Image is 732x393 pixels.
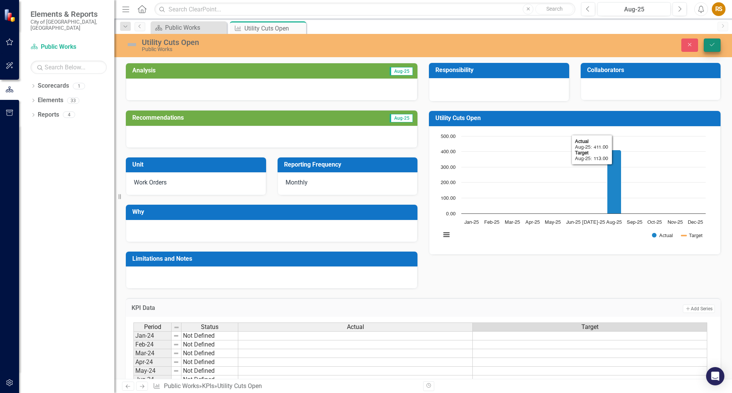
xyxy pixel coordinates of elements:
[142,47,459,52] div: Public Works
[441,196,456,201] text: 100.00
[668,220,683,225] text: Nov-25
[132,209,414,215] h3: Why
[441,180,456,185] text: 200.00
[688,220,703,225] text: Dec-25
[133,340,172,349] td: Feb-24
[4,9,17,22] img: ClearPoint Strategy
[181,375,238,384] td: Not Defined
[535,4,573,14] button: Search
[606,220,622,225] text: Aug-25
[505,220,520,225] text: Mar-25
[390,114,413,122] span: Aug-25
[607,150,621,213] path: Aug-25, 411. Actual.
[181,349,238,358] td: Not Defined
[132,305,379,311] h3: KPI Data
[173,359,179,365] img: 8DAGhfEEPCf229AAAAAElFTkSuQmCC
[152,23,225,32] a: Public Works
[165,23,225,32] div: Public Works
[173,377,179,383] img: 8DAGhfEEPCf229AAAAAElFTkSuQmCC
[164,382,199,390] a: Public Works
[647,220,662,225] text: Oct-25
[437,132,713,247] div: Chart. Highcharts interactive chart.
[142,38,459,47] div: Utility Cuts Open
[173,350,179,356] img: 8DAGhfEEPCf229AAAAAElFTkSuQmCC
[30,10,107,19] span: Elements & Reports
[202,382,214,390] a: KPIs
[600,5,668,14] div: Aug-25
[132,161,262,168] h3: Unit
[201,324,218,330] span: Status
[132,114,324,121] h3: Recommendations
[217,382,262,390] div: Utility Cuts Open
[597,2,671,16] button: Aug-25
[173,333,179,339] img: 8DAGhfEEPCf229AAAAAElFTkSuQmCC
[652,233,673,238] button: Show Actual
[30,61,107,74] input: Search Below...
[67,97,79,104] div: 33
[181,367,238,375] td: Not Defined
[133,367,172,375] td: May-24
[347,324,364,330] span: Actual
[441,134,456,139] text: 500.00
[435,67,565,74] h3: Responsibility
[133,375,172,384] td: Jun-24
[435,115,717,122] h3: Utility Cuts Open
[181,358,238,367] td: Not Defined
[390,67,413,75] span: Aug-25
[153,382,417,391] div: » »
[587,67,717,74] h3: Collaborators
[73,83,85,89] div: 1
[133,349,172,358] td: Mar-24
[134,179,167,186] span: Work Orders
[581,324,599,330] span: Target
[38,111,59,119] a: Reports
[545,220,561,225] text: May-25
[144,324,161,330] span: Period
[63,112,75,118] div: 4
[712,2,726,16] button: RS
[525,220,540,225] text: Apr-25
[181,331,238,340] td: Not Defined
[546,6,563,12] span: Search
[284,161,414,168] h3: Reporting Frequency
[278,172,418,195] div: Monthly
[441,165,456,170] text: 300.00
[244,24,304,33] div: Utility Cuts Open
[133,358,172,367] td: Apr-24
[38,82,69,90] a: Scorecards
[132,255,414,262] h3: Limitations and Notes
[173,342,179,348] img: 8DAGhfEEPCf229AAAAAElFTkSuQmCC
[173,368,179,374] img: 8DAGhfEEPCf229AAAAAElFTkSuQmCC
[446,212,456,217] text: 0.00
[464,220,479,225] text: Jan-25
[441,149,456,154] text: 400.00
[627,220,642,225] text: Sep-25
[173,324,180,330] img: 8DAGhfEEPCf229AAAAAElFTkSuQmCC
[30,19,107,31] small: City of [GEOGRAPHIC_DATA], [GEOGRAPHIC_DATA]
[683,305,715,313] button: Add Series
[682,233,703,238] button: Show Target
[154,3,575,16] input: Search ClearPoint...
[38,96,63,105] a: Elements
[437,132,710,247] svg: Interactive chart
[181,340,238,349] td: Not Defined
[441,229,452,240] button: View chart menu, Chart
[132,67,271,74] h3: Analysis
[706,367,724,385] div: Open Intercom Messenger
[566,220,581,225] text: Jun-25
[484,220,499,225] text: Feb-25
[30,43,107,51] a: Public Works
[133,331,172,340] td: Jan-24
[126,38,138,51] img: Not Defined
[582,220,605,225] text: [DATE]-25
